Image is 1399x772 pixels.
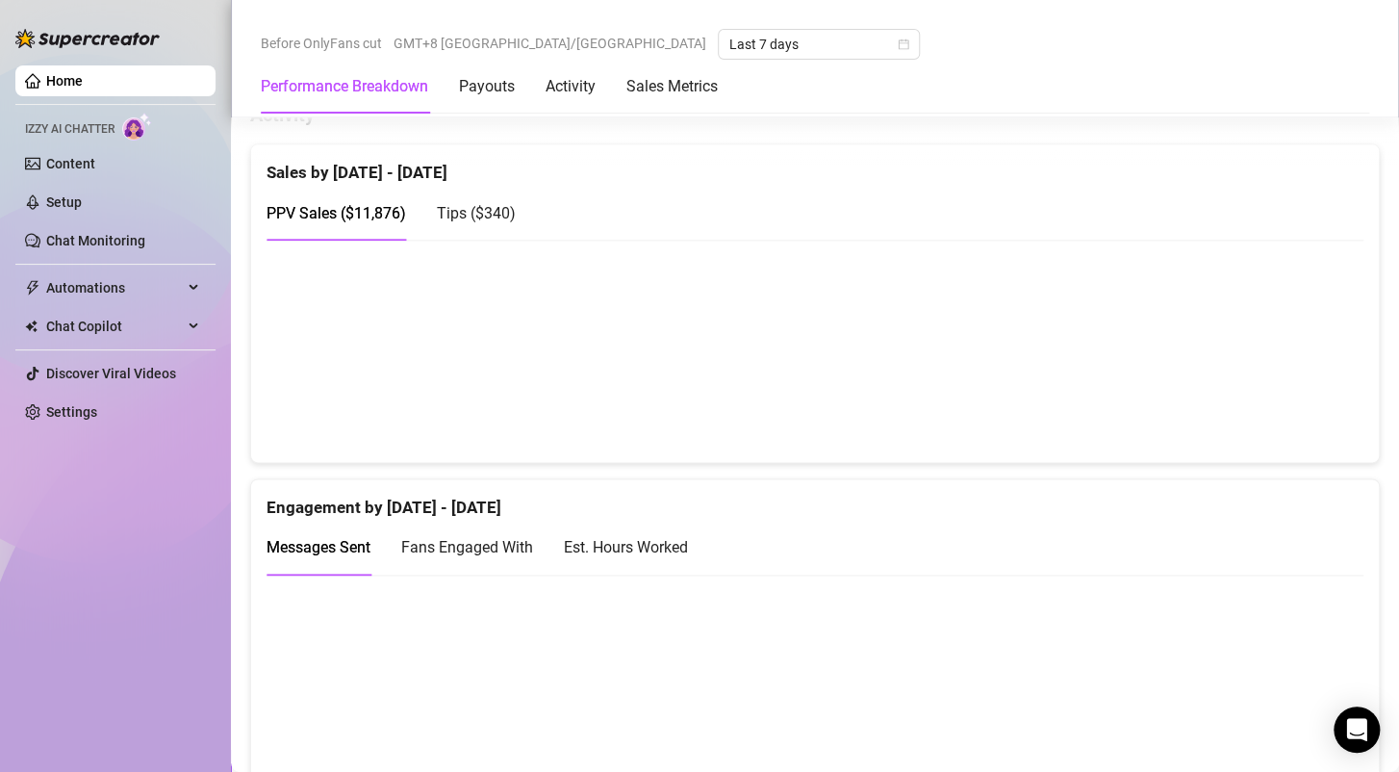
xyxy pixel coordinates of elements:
span: Izzy AI Chatter [25,120,114,139]
div: Sales by [DATE] - [DATE] [267,144,1363,186]
span: Tips ( $340 ) [437,204,516,222]
span: Automations [46,272,183,303]
div: Engagement by [DATE] - [DATE] [267,479,1363,521]
div: Sales Metrics [626,75,718,98]
span: Last 7 days [729,30,908,59]
a: Chat Monitoring [46,233,145,248]
img: AI Chatter [122,113,152,141]
div: Activity [546,75,596,98]
span: Before OnlyFans cut [261,29,382,58]
span: thunderbolt [25,280,40,296]
div: Open Intercom Messenger [1334,707,1380,753]
span: GMT+8 [GEOGRAPHIC_DATA]/[GEOGRAPHIC_DATA] [394,29,706,58]
a: Discover Viral Videos [46,366,176,381]
span: Messages Sent [267,538,370,556]
span: calendar [898,39,909,50]
span: Fans Engaged With [401,538,533,556]
span: PPV Sales ( $11,876 ) [267,204,406,222]
div: Est. Hours Worked [564,535,688,559]
a: Home [46,73,83,89]
div: Payouts [459,75,515,98]
a: Content [46,156,95,171]
img: logo-BBDzfeDw.svg [15,29,160,48]
a: Settings [46,404,97,420]
div: Performance Breakdown [261,75,428,98]
img: Chat Copilot [25,320,38,333]
a: Setup [46,194,82,210]
span: Chat Copilot [46,311,183,342]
